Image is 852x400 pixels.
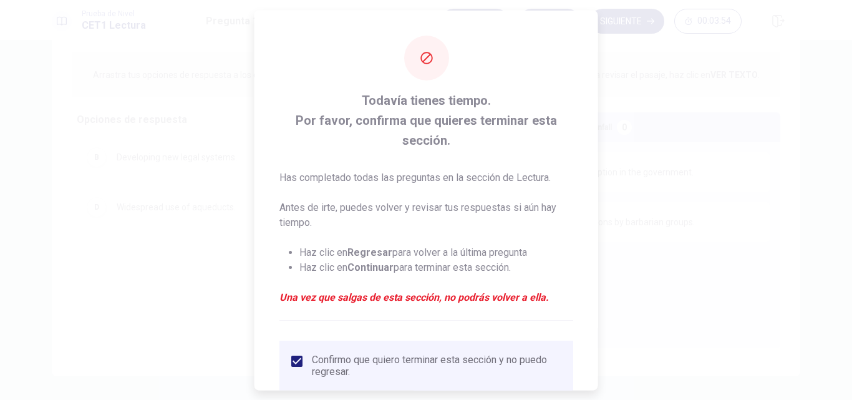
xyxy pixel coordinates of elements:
div: Confirmo que quiero terminar esta sección y no puedo regresar. [312,353,563,377]
em: Una vez que salgas de esta sección, no podrás volver a ella. [279,290,573,305]
p: Antes de irte, puedes volver y revisar tus respuestas si aún hay tiempo. [279,200,573,230]
strong: Continuar [347,261,394,273]
li: Haz clic en para volver a la última pregunta [299,245,573,260]
span: Todavía tienes tiempo. Por favor, confirma que quieres terminar esta sección. [279,90,573,150]
li: Haz clic en para terminar esta sección. [299,260,573,275]
p: Has completado todas las preguntas en la sección de Lectura. [279,170,573,185]
strong: Regresar [347,246,392,258]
